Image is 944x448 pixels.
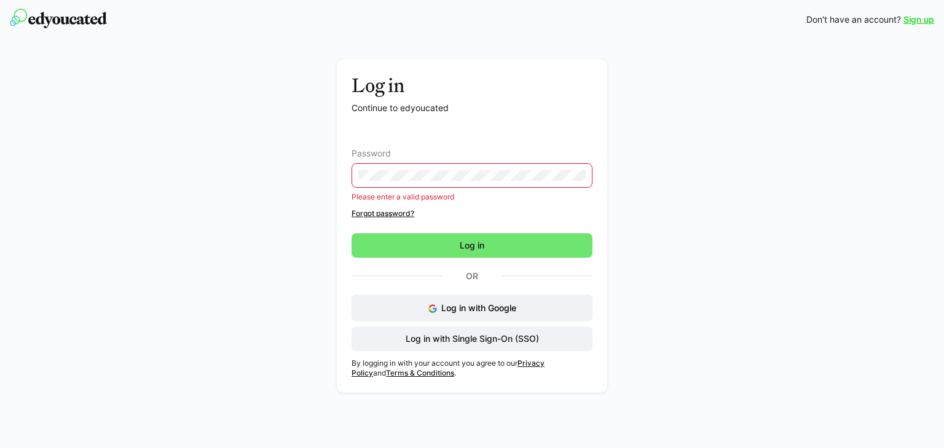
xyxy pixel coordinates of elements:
[404,333,541,345] span: Log in with Single Sign-On (SSO)
[352,295,592,322] button: Log in with Google
[352,326,592,351] button: Log in with Single Sign-On (SSO)
[352,102,592,114] p: Continue to edyoucated
[903,14,934,26] a: Sign up
[442,268,502,285] p: Or
[458,239,486,252] span: Log in
[352,233,592,258] button: Log in
[10,9,107,28] img: edyoucated
[806,14,901,26] span: Don't have an account?
[352,358,592,378] p: By logging in with your account you agree to our and .
[352,149,391,158] span: Password
[441,303,516,313] span: Log in with Google
[352,358,545,377] a: Privacy Policy
[352,192,454,201] span: Please enter a valid password
[352,209,592,218] a: Forgot password?
[386,368,454,377] a: Terms & Conditions
[352,74,592,97] h3: Log in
